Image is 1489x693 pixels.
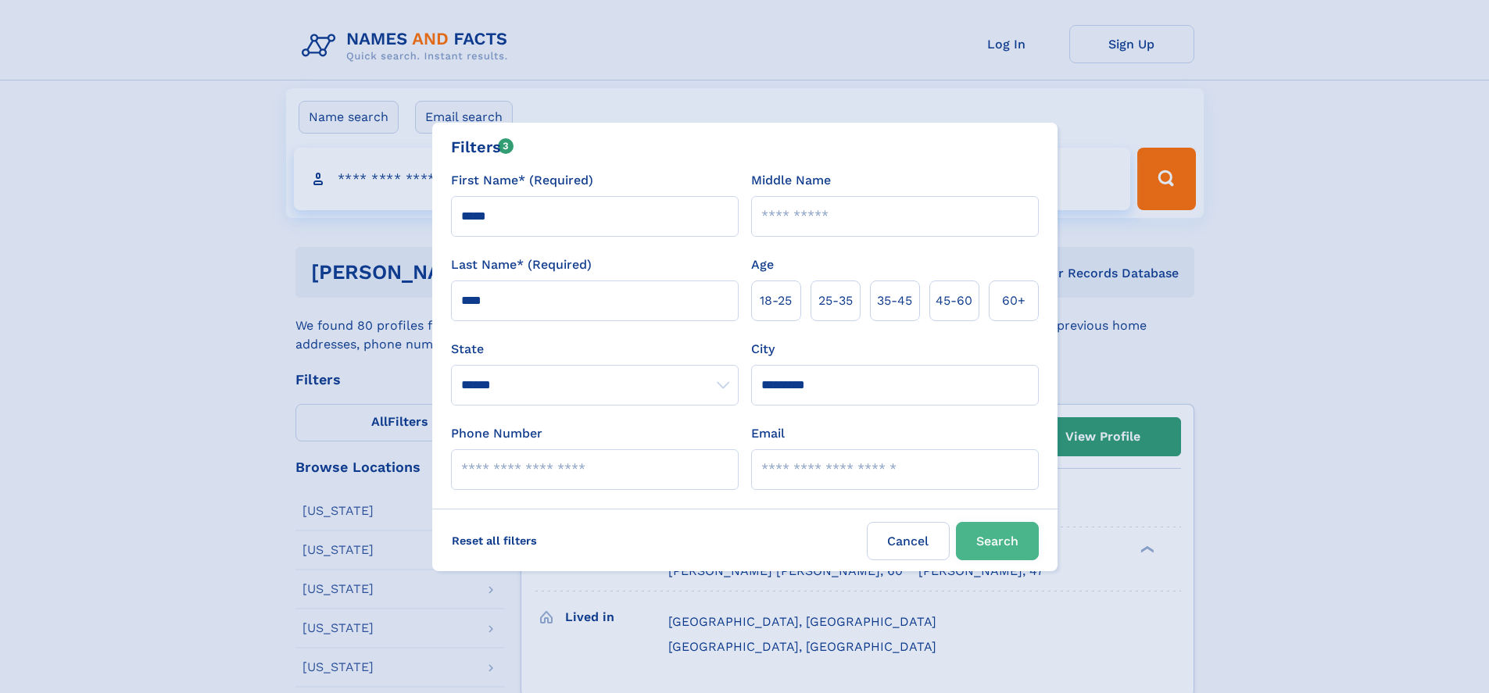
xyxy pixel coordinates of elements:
[442,522,547,559] label: Reset all filters
[451,135,514,159] div: Filters
[751,171,831,190] label: Middle Name
[451,171,593,190] label: First Name* (Required)
[760,291,792,310] span: 18‑25
[751,340,775,359] label: City
[867,522,950,560] label: Cancel
[956,522,1039,560] button: Search
[1002,291,1025,310] span: 60+
[751,255,774,274] label: Age
[751,424,785,443] label: Email
[451,255,592,274] label: Last Name* (Required)
[877,291,912,310] span: 35‑45
[451,340,739,359] label: State
[451,424,542,443] label: Phone Number
[936,291,972,310] span: 45‑60
[818,291,853,310] span: 25‑35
